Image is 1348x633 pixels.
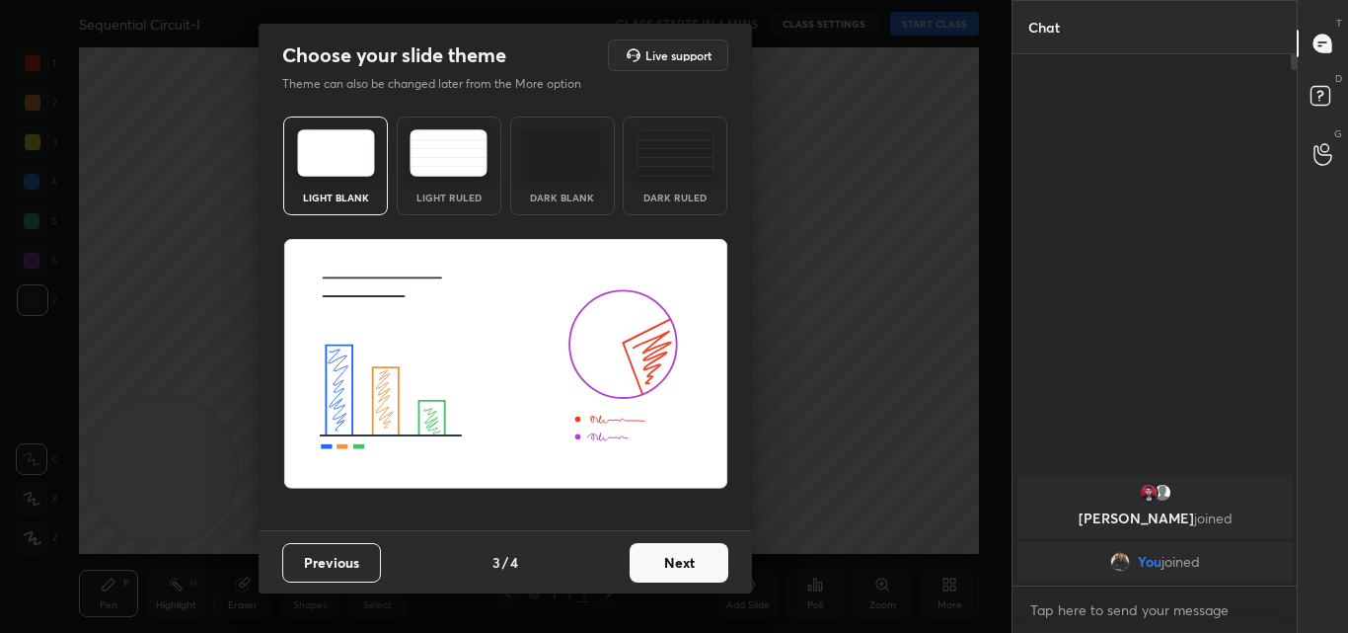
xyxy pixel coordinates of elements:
[1012,1,1076,53] p: Chat
[1336,16,1342,31] p: T
[523,193,602,202] div: Dark Blank
[1110,552,1130,572] img: 90448af0b9cb4c5687ded3cc1f3856a3.jpg
[410,129,487,177] img: lightRuledTheme.5fabf969.svg
[1029,511,1281,526] p: [PERSON_NAME]
[645,49,711,61] h5: Live support
[410,193,488,202] div: Light Ruled
[1334,126,1342,141] p: G
[636,193,714,202] div: Dark Ruled
[1138,554,1161,570] span: You
[283,239,728,490] img: lightThemeBanner.fbc32fad.svg
[296,193,375,202] div: Light Blank
[1161,554,1200,570] span: joined
[1193,509,1232,527] span: joined
[282,42,506,68] h2: Choose your slide theme
[1138,483,1158,503] img: 3
[282,75,602,93] p: Theme can also be changed later from the More option
[630,543,728,583] button: Next
[492,552,500,573] h4: 3
[510,552,518,573] h4: 4
[1012,471,1298,586] div: grid
[1335,71,1342,86] p: D
[637,129,714,177] img: darkRuledTheme.de295e13.svg
[282,543,381,583] button: Previous
[502,552,508,573] h4: /
[297,129,375,177] img: lightTheme.e5ed3b09.svg
[523,129,601,177] img: darkTheme.f0cc69e5.svg
[1152,483,1171,503] img: default.png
